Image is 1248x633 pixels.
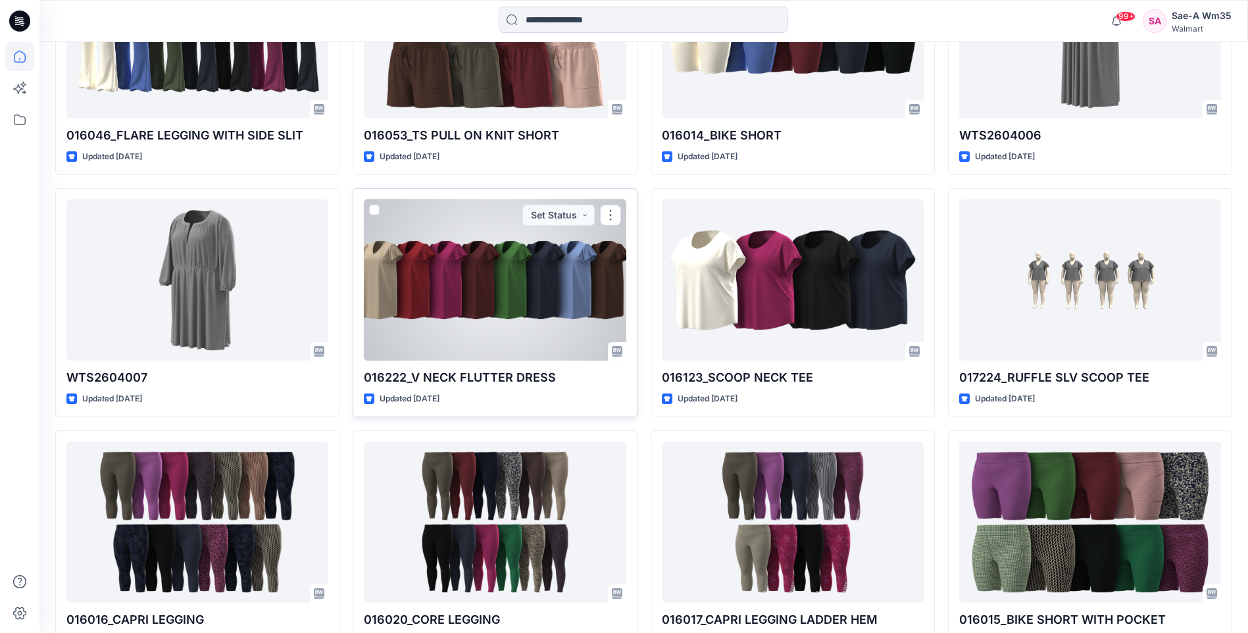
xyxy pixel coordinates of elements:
[364,199,626,361] a: 016222_V NECK FLUTTER DRESS
[1143,9,1166,33] div: SA
[662,368,924,387] p: 016123_SCOOP NECK TEE
[662,199,924,361] a: 016123_SCOOP NECK TEE
[66,199,328,361] a: WTS2604007
[1116,11,1136,22] span: 99+
[66,442,328,603] a: 016016_CAPRI LEGGING
[66,368,328,387] p: WTS2604007
[66,126,328,145] p: 016046_FLARE LEGGING WITH SIDE SLIT
[662,442,924,603] a: 016017_CAPRI LEGGING LADDER HEM
[959,611,1221,629] p: 016015_BIKE SHORT WITH POCKET
[364,611,626,629] p: 016020_CORE LEGGING
[380,150,439,164] p: Updated [DATE]
[364,442,626,603] a: 016020_CORE LEGGING
[959,126,1221,145] p: WTS2604006
[975,150,1035,164] p: Updated [DATE]
[82,150,142,164] p: Updated [DATE]
[959,368,1221,387] p: 017224_RUFFLE SLV SCOOP TEE
[678,150,737,164] p: Updated [DATE]
[959,199,1221,361] a: 017224_RUFFLE SLV SCOOP TEE
[1172,8,1232,24] div: Sae-A Wm35
[1172,24,1232,34] div: Walmart
[82,392,142,406] p: Updated [DATE]
[678,392,737,406] p: Updated [DATE]
[66,611,328,629] p: 016016_CAPRI LEGGING
[959,442,1221,603] a: 016015_BIKE SHORT WITH POCKET
[364,368,626,387] p: 016222_V NECK FLUTTER DRESS
[380,392,439,406] p: Updated [DATE]
[975,392,1035,406] p: Updated [DATE]
[662,126,924,145] p: 016014_BIKE SHORT
[364,126,626,145] p: 016053_TS PULL ON KNIT SHORT
[662,611,924,629] p: 016017_CAPRI LEGGING LADDER HEM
